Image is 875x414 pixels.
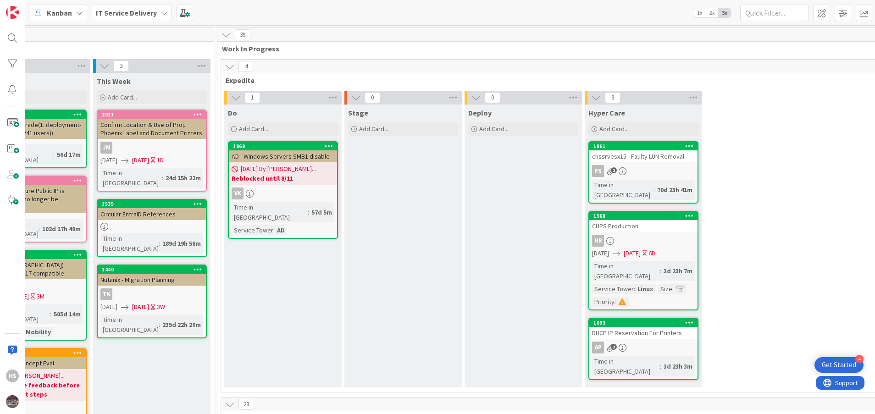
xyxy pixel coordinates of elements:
span: : [159,238,160,248]
div: 70d 23h 41m [655,185,695,195]
div: Open Get Started checklist, remaining modules: 4 [814,357,864,373]
span: Add Card... [359,125,388,133]
div: 56d 17m [55,149,83,160]
div: 1968CUPS Production [589,212,698,232]
span: 39 [235,29,250,40]
div: 57d 5m [309,207,334,217]
div: 1440 [102,266,206,273]
div: AD [275,225,287,235]
div: Service Tower [592,284,634,294]
div: 24d 15h 22m [163,173,203,183]
b: IT Service Delivery [96,8,157,17]
div: 3M [37,292,44,301]
div: Get Started [822,360,856,370]
span: : [50,309,51,319]
b: Reblocked until 8/11 [232,174,334,183]
a: 1893DHCP IP Reservation For PrintersAPTime in [GEOGRAPHIC_DATA]:3d 23h 3m [588,318,698,380]
div: 1893 [589,319,698,327]
div: JM [98,142,206,154]
div: 4 [855,355,864,363]
div: VK [229,188,337,199]
a: 1968CUPS ProductionHR[DATE][DATE]6DTime in [GEOGRAPHIC_DATA]:3d 23h 7mService Tower:LinuxSize:Pri... [588,211,698,310]
span: : [660,266,661,276]
span: 3x [718,8,731,17]
div: Time in [GEOGRAPHIC_DATA] [592,261,660,281]
div: Confirm Location & Use of Proj. Phoenix Label and Document Printers [98,119,206,139]
span: Stage [348,108,368,117]
div: JM [100,142,112,154]
div: PS [589,165,698,177]
div: 6D [648,248,655,258]
div: Time in [GEOGRAPHIC_DATA] [100,168,162,188]
span: Add Card... [599,125,629,133]
div: Time in [GEOGRAPHIC_DATA] [232,202,308,222]
div: 235d 22h 20m [160,320,203,330]
span: Deploy [468,108,492,117]
a: 1440Nutanix - Migration PlanningTK[DATE][DATE]3WTime in [GEOGRAPHIC_DATA]:235d 22h 20m [97,265,207,338]
div: 3d 23h 3m [661,361,695,371]
span: [DATE] [624,248,641,258]
span: 2 [611,344,617,350]
span: This Week [97,77,131,86]
span: : [653,185,655,195]
div: HR [589,235,698,247]
div: 102d 17h 49m [40,224,83,234]
div: Service Tower [232,225,273,235]
div: Time in [GEOGRAPHIC_DATA] [592,356,660,376]
div: Time in [GEOGRAPHIC_DATA] [592,180,653,200]
span: 2x [706,8,718,17]
div: Circular EntraID References [98,208,206,220]
div: 3d 23h 7m [661,266,695,276]
div: 1869 [229,142,337,150]
div: chssrvesx15 - Faulty LUN Removal [589,150,698,162]
span: : [615,297,616,307]
span: Do [228,108,237,117]
a: 1861chssrvesx15 - Faulty LUN RemovalPSTime in [GEOGRAPHIC_DATA]:70d 23h 41m [588,141,698,204]
div: 3W [157,302,165,312]
div: AD - Windows Servers SMB1 disable [229,150,337,162]
span: Hyper Care [588,108,625,117]
span: [DATE] By [PERSON_NAME]... [241,164,316,174]
div: 189d 19h 58m [160,238,203,248]
span: [DATE] [132,302,149,312]
span: Kanban [47,7,72,18]
span: : [634,284,635,294]
div: AP [592,342,604,353]
div: 1861 [593,143,698,149]
div: 1861chssrvesx15 - Faulty LUN Removal [589,142,698,162]
div: 1893 [593,320,698,326]
span: Add Card... [108,93,137,101]
div: Nutanix - Migration Planning [98,274,206,286]
div: 1968 [593,213,698,219]
span: 28 [238,399,254,410]
div: 1535Circular EntraID References [98,200,206,220]
div: 1440 [98,265,206,274]
span: [DATE] [100,302,117,312]
span: : [159,320,160,330]
div: 505d 14m [51,309,83,319]
div: TK [98,288,206,300]
span: [DATE] [100,155,117,165]
span: : [39,224,40,234]
div: 2011 [98,110,206,119]
img: Visit kanbanzone.com [6,6,19,19]
div: 1861 [589,142,698,150]
span: 2 [611,167,617,173]
span: : [53,149,55,160]
div: Size [658,284,672,294]
div: Linux [635,284,655,294]
a: 2011Confirm Location & Use of Proj. Phoenix Label and Document PrintersJM[DATE][DATE]1DTime in [G... [97,110,207,192]
div: Time in [GEOGRAPHIC_DATA] [100,233,159,254]
div: TK [100,288,112,300]
div: HR [592,235,604,247]
span: : [273,225,275,235]
span: Support [19,1,42,12]
span: : [162,173,163,183]
span: 1 [244,92,260,103]
input: Quick Filter... [740,5,809,21]
div: 1869 [233,143,337,149]
a: 1535Circular EntraID ReferencesTime in [GEOGRAPHIC_DATA]:189d 19h 58m [97,199,207,257]
span: : [660,361,661,371]
span: : [672,284,674,294]
span: 4 [238,61,254,72]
